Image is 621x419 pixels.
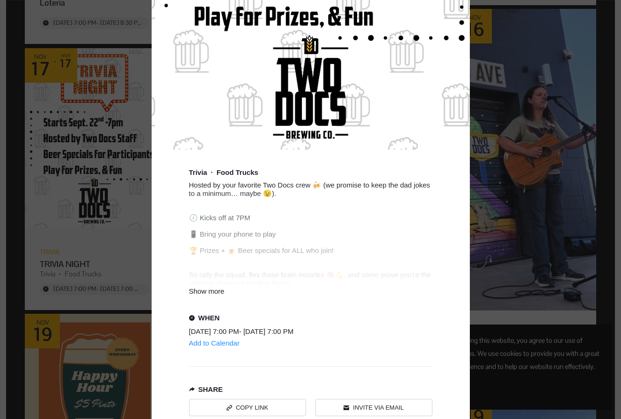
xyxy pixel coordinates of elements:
a: Invite via Email [315,399,432,416]
div: Food Trucks [217,168,258,176]
span: 🏆 Prizes + 🍺 Beer specials for ALL who join! [189,246,334,254]
span: 📱 Bring your phone to play [189,230,276,238]
div: Add to Calendar [189,339,240,347]
span: 🕖 Kicks off at 7PM [189,214,250,222]
div: Share [198,385,223,393]
div: When [198,314,220,322]
span: Hosted by your favorite Two Docs crew 🍻 (we promise to keep the dad jokes to a minimum… maybe 😉). [189,181,432,197]
div: Event tags [189,168,432,176]
div: Invite via Email [353,404,403,411]
span: So rally the squad, flex those brain muscles 🧠💪, and come prove you’re the reigning champ of rand... [189,271,433,287]
div: [DATE] 7:00 PM - [DATE] 7:00 PM [189,327,423,335]
div: Show more [189,287,432,295]
div: Trivia [189,168,207,176]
